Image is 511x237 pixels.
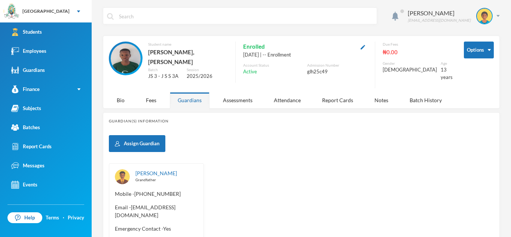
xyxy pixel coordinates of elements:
div: Report Cards [314,92,361,108]
a: Privacy [68,214,84,222]
div: Events [11,181,37,189]
div: Guardians [170,92,209,108]
img: search [107,13,114,20]
a: [PERSON_NAME] [135,170,177,176]
button: Options [464,42,494,58]
div: [EMAIL_ADDRESS][DOMAIN_NAME] [408,18,471,23]
div: 13 years [441,66,453,81]
img: logo [4,4,19,19]
div: [GEOGRAPHIC_DATA] [22,8,70,15]
div: Fees [138,92,164,108]
img: GUARDIAN [115,169,130,184]
div: Batch History [402,92,450,108]
div: JS 3 - J S S 3A [148,73,181,80]
input: Search [118,8,373,25]
a: Terms [46,214,59,222]
div: [PERSON_NAME] [408,9,471,18]
span: Enrolled [243,42,265,51]
div: Gender [383,61,437,66]
div: Age [441,61,453,66]
span: Mobile - [PHONE_NUMBER] [115,190,198,198]
div: ₦0.00 [383,47,453,57]
div: Grandfather [135,177,198,183]
img: STUDENT [111,43,141,73]
div: Employees [11,47,46,55]
div: Subjects [11,104,41,112]
button: Edit [358,42,367,51]
div: Student name [148,42,228,47]
div: Notes [367,92,396,108]
div: Admission Number [307,63,367,68]
img: add user [115,141,120,146]
span: Email - [EMAIL_ADDRESS][DOMAIN_NAME] [115,203,198,219]
div: Assessments [215,92,260,108]
div: Report Cards [11,143,52,151]
div: Guardians [11,66,45,74]
div: Guardian(s) Information [109,118,494,124]
button: Assign Guardian [109,135,165,152]
div: · [63,214,64,222]
div: Account Status [243,63,303,68]
div: [DATE] | -- Enrollment [243,51,367,59]
div: [DEMOGRAPHIC_DATA] [383,66,437,74]
span: Emergency Contact - Yes [115,225,198,233]
div: Batches [11,124,40,131]
a: Help [7,212,42,224]
div: Messages [11,162,45,170]
div: glh25c49 [307,68,367,76]
div: Due Fees [383,42,453,47]
img: STUDENT [477,9,492,24]
div: 2025/2026 [187,73,228,80]
span: Active [243,68,257,76]
div: [PERSON_NAME], [PERSON_NAME] [148,47,228,67]
div: Students [11,28,42,36]
div: Attendance [266,92,309,108]
div: Finance [11,85,40,93]
div: Bio [109,92,132,108]
div: Session [187,67,228,73]
div: Batch [148,67,181,73]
